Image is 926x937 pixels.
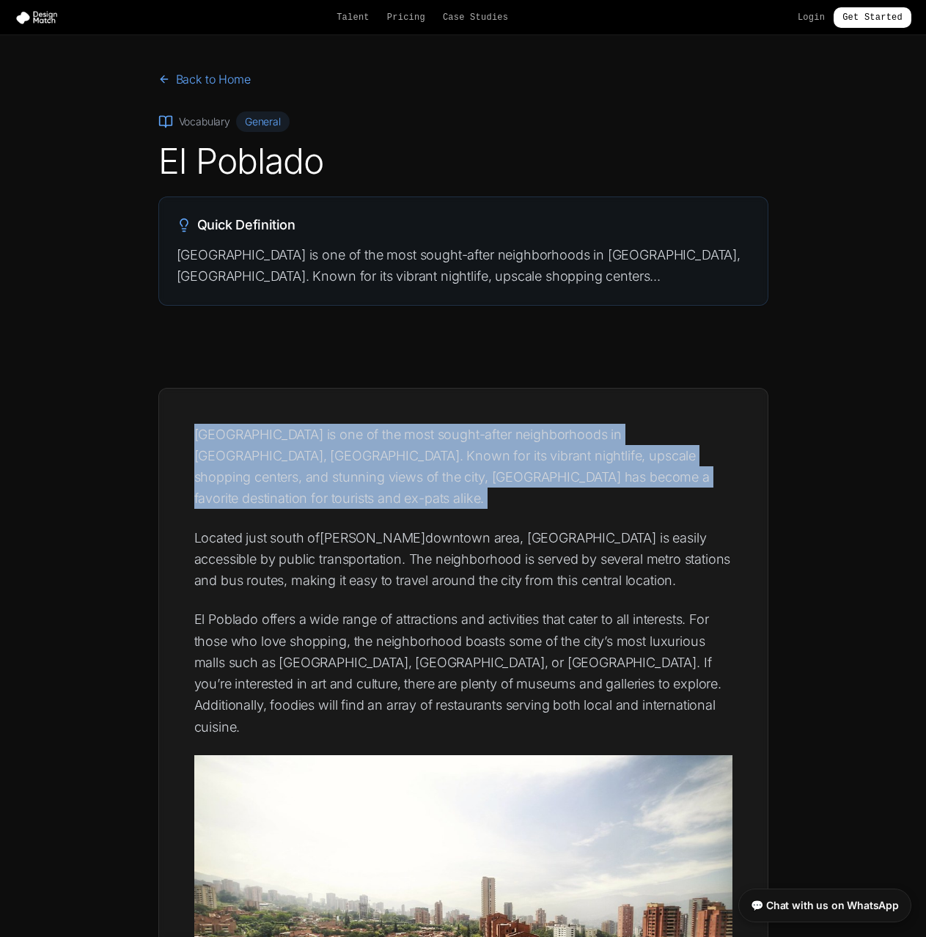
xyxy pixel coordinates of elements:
a: Case Studies [443,12,508,23]
a: Get Started [834,7,911,28]
a: Talent [337,12,370,23]
a: [PERSON_NAME] [320,530,425,545]
span: General [236,111,290,132]
h2: Quick Definition [177,215,750,235]
p: [GEOGRAPHIC_DATA] is one of the most sought-after neighborhoods in [GEOGRAPHIC_DATA], [GEOGRAPHIC... [177,244,750,287]
a: 💬 Chat with us on WhatsApp [738,889,911,922]
a: Login [798,12,825,23]
p: [GEOGRAPHIC_DATA] is one of the most sought-after neighborhoods in [GEOGRAPHIC_DATA], [GEOGRAPHIC... [194,424,732,510]
span: Vocabulary [179,114,230,129]
img: Design Match [15,10,65,25]
a: Back to Home [158,70,251,88]
h1: El Poblado [158,144,768,179]
p: El Poblado offers a wide range of attractions and activities that cater to all interests. For tho... [194,609,732,738]
p: Located just south of downtown area, [GEOGRAPHIC_DATA] is easily accessible by public transportat... [194,527,732,592]
a: Pricing [387,12,425,23]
